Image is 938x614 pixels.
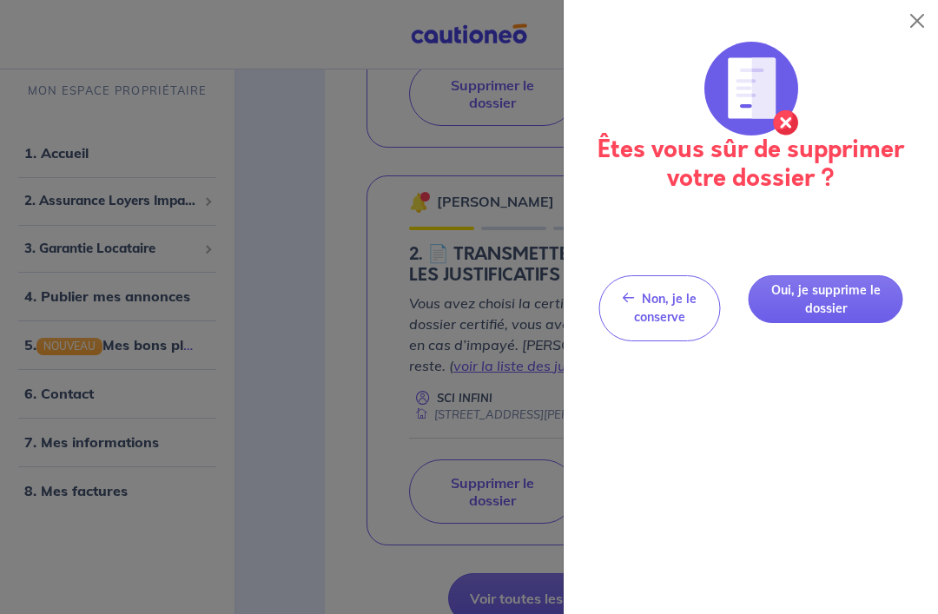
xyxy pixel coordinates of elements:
button: Close [903,7,931,35]
h3: Êtes vous sûr de supprimer votre dossier ? [585,135,917,192]
span: Non, je le conserve [634,291,697,325]
button: Non, je le conserve [598,275,720,341]
img: illu_annulation_contrat.svg [704,42,798,135]
button: Oui, je supprime le dossier [748,275,903,323]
